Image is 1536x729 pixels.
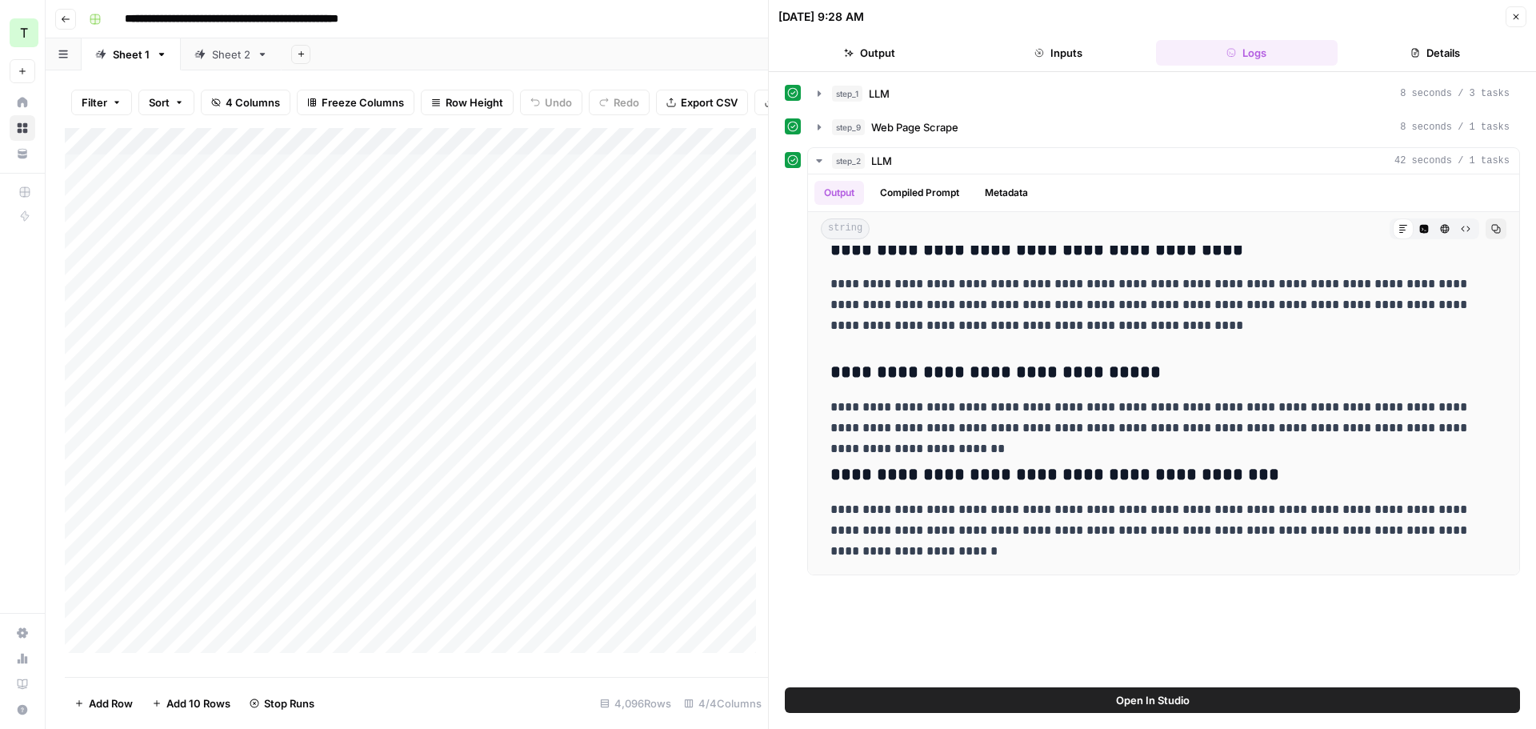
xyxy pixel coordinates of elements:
[10,141,35,166] a: Your Data
[1344,40,1526,66] button: Details
[82,94,107,110] span: Filter
[1400,86,1510,101] span: 8 seconds / 3 tasks
[832,153,865,169] span: step_2
[967,40,1150,66] button: Inputs
[808,81,1519,106] button: 8 seconds / 3 tasks
[975,181,1038,205] button: Metadata
[545,94,572,110] span: Undo
[678,691,768,716] div: 4/4 Columns
[297,90,414,115] button: Freeze Columns
[589,90,650,115] button: Redo
[421,90,514,115] button: Row Height
[832,119,865,135] span: step_9
[1156,40,1338,66] button: Logs
[65,691,142,716] button: Add Row
[138,90,194,115] button: Sort
[1394,154,1510,168] span: 42 seconds / 1 tasks
[808,148,1519,174] button: 42 seconds / 1 tasks
[20,23,28,42] span: T
[808,114,1519,140] button: 8 seconds / 1 tasks
[785,687,1520,713] button: Open In Studio
[1400,120,1510,134] span: 8 seconds / 1 tasks
[681,94,738,110] span: Export CSV
[870,181,969,205] button: Compiled Prompt
[113,46,150,62] div: Sheet 1
[264,695,314,711] span: Stop Runs
[10,90,35,115] a: Home
[166,695,230,711] span: Add 10 Rows
[82,38,181,70] a: Sheet 1
[142,691,240,716] button: Add 10 Rows
[10,697,35,723] button: Help + Support
[594,691,678,716] div: 4,096 Rows
[212,46,250,62] div: Sheet 2
[10,13,35,53] button: Workspace: TY SEO Team
[778,9,864,25] div: [DATE] 9:28 AM
[149,94,170,110] span: Sort
[322,94,404,110] span: Freeze Columns
[71,90,132,115] button: Filter
[808,174,1519,575] div: 42 seconds / 1 tasks
[181,38,282,70] a: Sheet 2
[614,94,639,110] span: Redo
[869,86,890,102] span: LLM
[871,153,892,169] span: LLM
[778,40,961,66] button: Output
[520,90,582,115] button: Undo
[89,695,133,711] span: Add Row
[821,218,870,239] span: string
[832,86,862,102] span: step_1
[10,671,35,697] a: Learning Hub
[1116,692,1190,708] span: Open In Studio
[656,90,748,115] button: Export CSV
[871,119,958,135] span: Web Page Scrape
[226,94,280,110] span: 4 Columns
[201,90,290,115] button: 4 Columns
[814,181,864,205] button: Output
[446,94,503,110] span: Row Height
[240,691,324,716] button: Stop Runs
[10,646,35,671] a: Usage
[10,620,35,646] a: Settings
[10,115,35,141] a: Browse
